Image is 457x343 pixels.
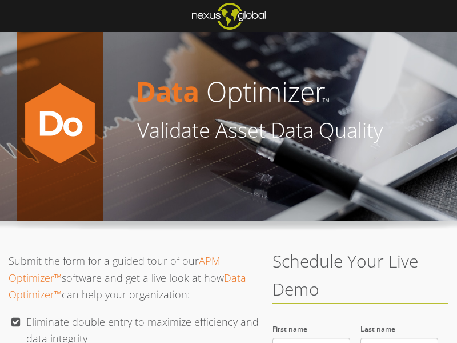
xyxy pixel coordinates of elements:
[9,253,260,304] p: Submit the form for a guided tour of our software and get a live look at how can help your organi...
[272,249,418,301] span: Schedule Your Live Demo
[17,75,103,281] img: Do
[103,64,448,120] img: DataOpthorizontal-no-icon
[9,254,221,285] a: APM Optimizer™
[192,3,266,30] img: ng-logo-hubspot-blog-01
[360,324,395,334] span: Last name
[103,120,392,141] h1: Validate Asset Data Quality
[272,324,307,334] span: First name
